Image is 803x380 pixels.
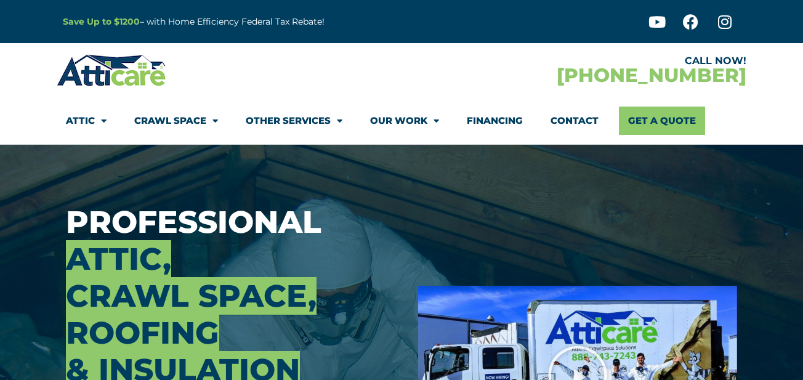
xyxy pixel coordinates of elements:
[66,107,107,135] a: Attic
[66,240,317,352] span: Attic, Crawl Space, Roofing
[246,107,342,135] a: Other Services
[467,107,523,135] a: Financing
[66,107,737,135] nav: Menu
[63,16,140,27] a: Save Up to $1200
[402,56,746,66] div: CALL NOW!
[619,107,705,135] a: Get A Quote
[551,107,599,135] a: Contact
[134,107,218,135] a: Crawl Space
[63,15,462,29] p: – with Home Efficiency Federal Tax Rebate!
[370,107,439,135] a: Our Work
